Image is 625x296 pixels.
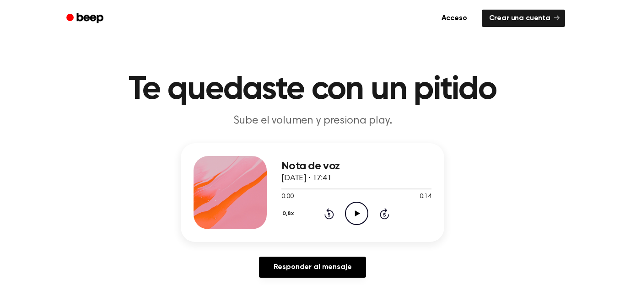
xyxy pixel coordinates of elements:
font: 0:00 [281,194,293,200]
button: 0,8x [281,206,297,221]
a: Bip [60,10,112,27]
font: 0:14 [420,194,431,200]
font: 0,8x [282,211,293,216]
a: Crear una cuenta [482,10,565,27]
font: Te quedaste con un pitido [129,73,496,106]
a: Acceso [432,8,476,29]
font: Nota de voz [281,161,339,172]
font: Crear una cuenta [489,15,550,22]
font: Acceso [442,15,467,22]
font: Sube el volumen y presiona play. [233,115,392,126]
font: Responder al mensaje [274,264,352,271]
font: [DATE] · 17:41 [281,174,332,183]
a: Responder al mensaje [259,257,366,278]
